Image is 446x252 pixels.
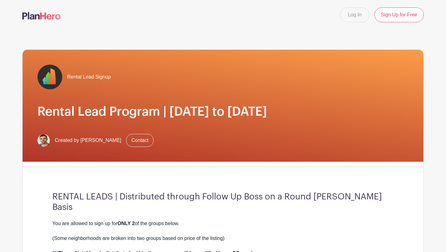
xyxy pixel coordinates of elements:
[52,235,394,242] div: (Some neighborhoods are broken into two groups based on price of the listing)
[374,7,424,22] a: Sign Up for Free
[37,134,50,147] img: Screen%20Shot%202023-02-21%20at%2010.54.51%20AM.png
[52,192,394,212] h3: RENTAL LEADS | Distributed through Follow Up Boss on a Round [PERSON_NAME] Basis
[340,7,369,22] a: Log In
[37,65,62,89] img: fulton-grace-logo.jpeg
[67,73,111,81] span: Rental Lead Signup
[126,134,154,147] a: Contact
[55,137,121,144] span: Created by [PERSON_NAME]
[52,220,394,227] div: You are allowed to sign up for of the groups below.
[117,221,135,226] strong: ONLY 2
[22,12,61,19] img: logo-507f7623f17ff9eddc593b1ce0a138ce2505c220e1c5a4e2b4648c50719b7d32.svg
[37,104,409,119] h1: Rental Lead Program | [DATE] to [DATE]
